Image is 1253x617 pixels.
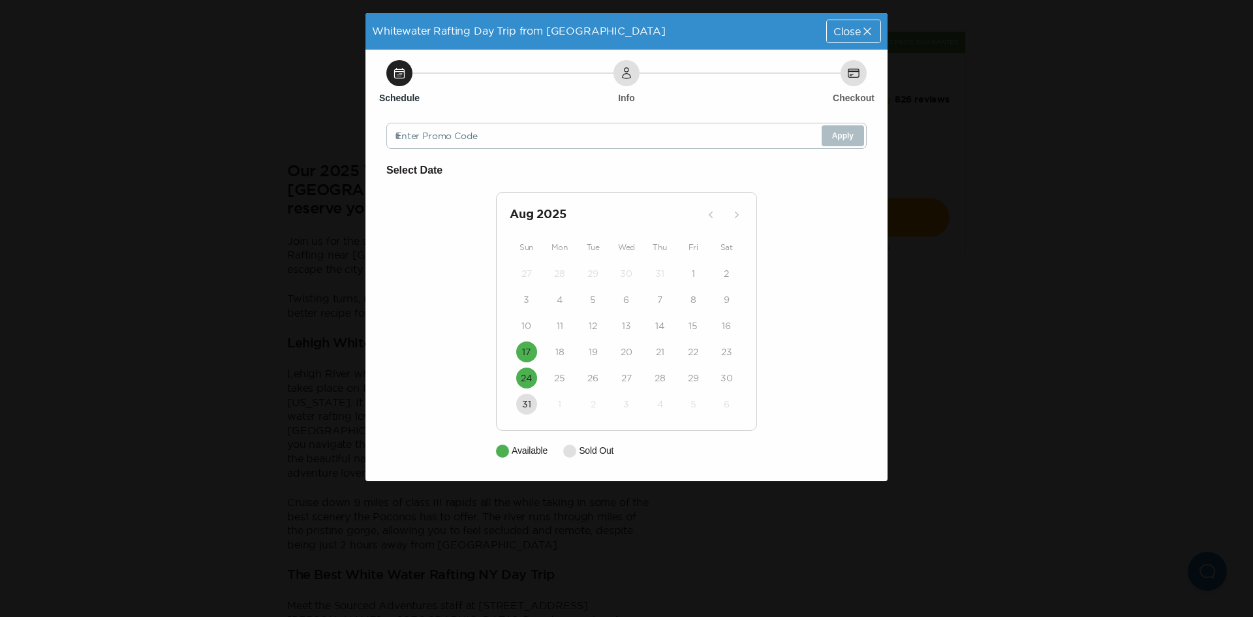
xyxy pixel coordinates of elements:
[616,315,637,336] button: 13
[677,240,710,255] div: Fri
[522,345,531,358] time: 17
[623,293,629,306] time: 6
[549,341,570,362] button: 18
[688,372,699,385] time: 29
[683,394,704,415] button: 5
[589,345,598,358] time: 19
[657,293,662,306] time: 7
[683,289,704,310] button: 8
[583,394,604,415] button: 2
[724,293,730,306] time: 9
[657,398,663,411] time: 4
[716,315,737,336] button: 16
[690,398,696,411] time: 5
[516,368,537,388] button: 24
[656,345,664,358] time: 21
[649,394,670,415] button: 4
[510,206,700,224] h2: Aug 2025
[683,315,704,336] button: 15
[616,263,637,284] button: 30
[558,398,561,411] time: 1
[616,341,637,362] button: 20
[616,394,637,415] button: 3
[521,372,532,385] time: 24
[690,293,696,306] time: 8
[621,345,632,358] time: 20
[716,394,737,415] button: 6
[557,293,563,306] time: 4
[587,372,598,385] time: 26
[516,341,537,362] button: 17
[688,319,698,332] time: 15
[623,398,629,411] time: 3
[722,319,731,332] time: 16
[716,263,737,284] button: 2
[688,345,698,358] time: 22
[716,289,737,310] button: 9
[716,368,737,388] button: 30
[516,263,537,284] button: 27
[557,319,563,332] time: 11
[833,26,861,37] span: Close
[583,341,604,362] button: 19
[692,267,695,280] time: 1
[516,289,537,310] button: 3
[549,289,570,310] button: 4
[554,372,565,385] time: 25
[683,368,704,388] button: 29
[683,341,704,362] button: 22
[643,240,677,255] div: Thu
[721,345,732,358] time: 23
[372,25,666,37] span: Whitewater Rafting Day Trip from [GEOGRAPHIC_DATA]
[655,319,664,332] time: 14
[386,162,867,179] h6: Select Date
[516,315,537,336] button: 10
[587,267,598,280] time: 29
[591,398,596,411] time: 2
[576,240,610,255] div: Tue
[622,319,631,332] time: 13
[512,444,548,458] p: Available
[589,319,597,332] time: 12
[620,267,632,280] time: 30
[554,267,565,280] time: 28
[549,263,570,284] button: 28
[649,289,670,310] button: 7
[618,91,635,104] h6: Info
[649,368,670,388] button: 28
[555,345,565,358] time: 18
[521,267,532,280] time: 27
[379,91,420,104] h6: Schedule
[724,267,729,280] time: 2
[724,398,730,411] time: 6
[583,315,604,336] button: 12
[616,289,637,310] button: 6
[833,91,874,104] h6: Checkout
[521,319,531,332] time: 10
[649,341,670,362] button: 21
[522,398,531,411] time: 31
[621,372,632,385] time: 27
[610,240,643,255] div: Wed
[583,368,604,388] button: 26
[549,368,570,388] button: 25
[590,293,596,306] time: 5
[579,444,613,458] p: Sold Out
[616,368,637,388] button: 27
[583,289,604,310] button: 5
[649,263,670,284] button: 31
[549,394,570,415] button: 1
[649,315,670,336] button: 14
[549,315,570,336] button: 11
[516,394,537,415] button: 31
[655,372,666,385] time: 28
[523,293,529,306] time: 3
[710,240,743,255] div: Sat
[683,263,704,284] button: 1
[720,372,733,385] time: 30
[543,240,576,255] div: Mon
[583,263,604,284] button: 29
[510,240,543,255] div: Sun
[716,341,737,362] button: 23
[655,267,664,280] time: 31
